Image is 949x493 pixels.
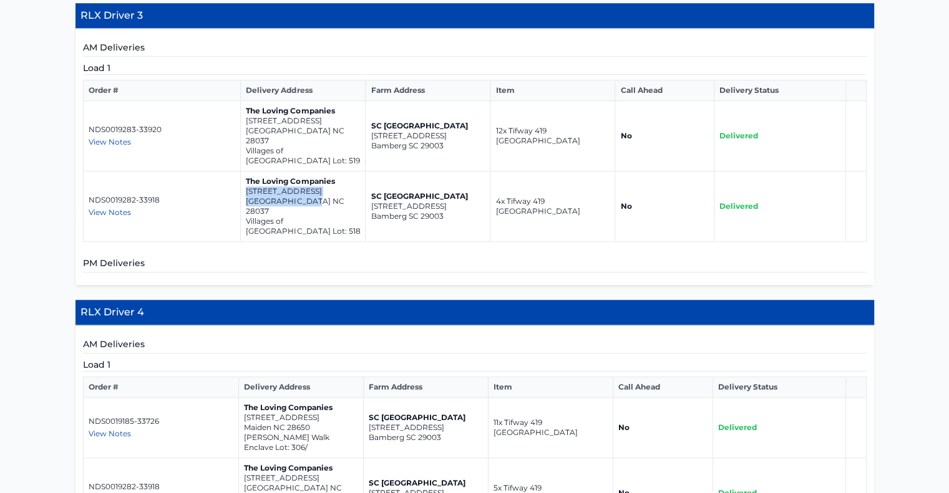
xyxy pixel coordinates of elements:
[713,377,845,398] th: Delivery Status
[246,146,360,166] p: Villages of [GEOGRAPHIC_DATA] Lot: 519
[371,141,485,151] p: Bamberg SC 29003
[714,80,845,101] th: Delivery Status
[89,416,233,426] p: NDS0019185-33726
[89,429,131,438] span: View Notes
[244,473,358,483] p: [STREET_ADDRESS]
[244,433,358,452] p: [PERSON_NAME] Walk Enclave Lot: 306/
[83,62,867,75] h5: Load 1
[246,116,360,126] p: [STREET_ADDRESS]
[75,3,874,29] h4: RLX Driver 3
[246,126,360,146] p: [GEOGRAPHIC_DATA] NC 28037
[490,101,615,171] td: 12x Tifway 419 [GEOGRAPHIC_DATA]
[244,403,358,413] p: The Loving Companies
[371,131,485,141] p: [STREET_ADDRESS]
[369,423,483,433] p: [STREET_ADDRESS]
[83,257,867,272] h5: PM Deliveries
[89,208,131,217] span: View Notes
[363,377,488,398] th: Farm Address
[244,423,358,433] p: Maiden NC 28650
[83,80,241,101] th: Order #
[620,201,631,211] strong: No
[371,121,485,131] p: SC [GEOGRAPHIC_DATA]
[371,201,485,211] p: [STREET_ADDRESS]
[719,131,758,140] span: Delivered
[238,377,363,398] th: Delivery Address
[488,377,613,398] th: Item
[83,377,238,398] th: Order #
[89,482,233,492] p: NDS0019282-33918
[620,131,631,140] strong: No
[618,423,630,432] strong: No
[89,125,236,135] p: NDS0019283-33920
[366,80,490,101] th: Farm Address
[718,423,757,432] span: Delivered
[615,80,714,101] th: Call Ahead
[371,191,485,201] p: SC [GEOGRAPHIC_DATA]
[246,106,360,116] p: The Loving Companies
[246,176,360,186] p: The Loving Companies
[89,137,131,146] span: View Notes
[246,186,360,196] p: [STREET_ADDRESS]
[244,463,358,473] p: The Loving Companies
[244,413,358,423] p: [STREET_ADDRESS]
[369,478,483,488] p: SC [GEOGRAPHIC_DATA]
[89,195,236,205] p: NDS0019282-33918
[75,300,874,325] h4: RLX Driver 4
[83,338,867,353] h5: AM Deliveries
[246,196,360,216] p: [GEOGRAPHIC_DATA] NC 28037
[246,216,360,236] p: Villages of [GEOGRAPHIC_DATA] Lot: 518
[369,433,483,443] p: Bamberg SC 29003
[83,41,867,57] h5: AM Deliveries
[488,398,613,458] td: 11x Tifway 419 [GEOGRAPHIC_DATA]
[490,80,615,101] th: Item
[369,413,483,423] p: SC [GEOGRAPHIC_DATA]
[371,211,485,221] p: Bamberg SC 29003
[83,358,867,371] h5: Load 1
[490,171,615,242] td: 4x Tifway 419 [GEOGRAPHIC_DATA]
[613,377,713,398] th: Call Ahead
[719,201,758,211] span: Delivered
[241,80,366,101] th: Delivery Address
